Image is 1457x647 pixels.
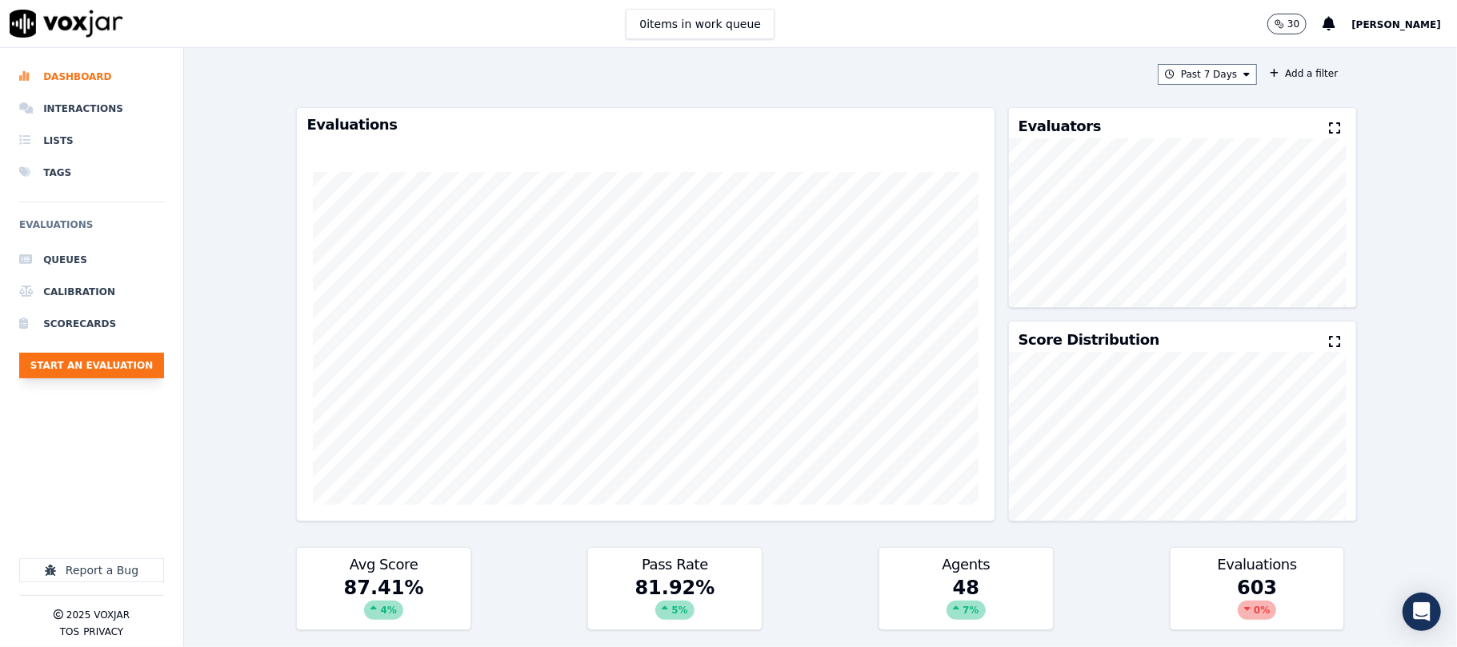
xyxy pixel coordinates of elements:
[83,625,123,638] button: Privacy
[19,353,164,378] button: Start an Evaluation
[655,601,694,620] div: 5 %
[1263,64,1344,83] button: Add a filter
[1019,333,1159,347] h3: Score Distribution
[1351,14,1457,34] button: [PERSON_NAME]
[1158,64,1257,85] button: Past 7 Days
[626,9,775,39] button: 0items in work queue
[588,575,761,629] div: 81.92 %
[297,575,470,629] div: 87.41 %
[879,575,1052,629] div: 48
[306,557,460,572] h3: Avg Score
[1267,14,1307,34] button: 30
[60,625,79,638] button: TOS
[19,558,164,582] button: Report a Bug
[889,557,1043,572] h3: Agents
[1180,557,1334,572] h3: Evaluations
[1287,18,1299,30] p: 30
[19,157,164,189] a: Tags
[947,601,985,620] div: 7 %
[19,276,164,308] a: Calibration
[1238,601,1276,620] div: 0 %
[1403,593,1441,631] div: Open Intercom Messenger
[598,557,751,572] h3: Pass Rate
[19,244,164,276] a: Queues
[19,308,164,340] a: Scorecards
[66,609,130,621] p: 2025 Voxjar
[306,118,984,132] h3: Evaluations
[10,10,123,38] img: voxjar logo
[1351,19,1441,30] span: [PERSON_NAME]
[1267,14,1323,34] button: 30
[19,61,164,93] a: Dashboard
[19,93,164,125] a: Interactions
[19,125,164,157] a: Lists
[19,215,164,244] h6: Evaluations
[364,601,402,620] div: 4 %
[1019,119,1101,134] h3: Evaluators
[1171,575,1343,629] div: 603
